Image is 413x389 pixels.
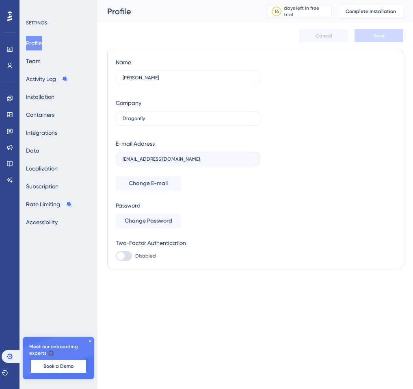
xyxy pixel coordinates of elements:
[299,29,348,42] button: Cancel
[26,72,68,86] button: Activity Log
[284,5,329,18] div: days left in free trial
[346,8,396,15] span: Complete Installation
[123,116,253,121] input: Company Name
[116,176,181,191] button: Change E-mail
[26,179,58,194] button: Subscription
[26,54,41,68] button: Team
[275,8,279,15] div: 14
[129,179,168,188] span: Change E-mail
[316,33,332,39] span: Cancel
[116,201,260,210] div: Password
[116,139,155,149] div: E-mail Address
[26,161,58,176] button: Localization
[26,197,72,212] button: Rate Limiting
[26,20,92,26] div: SETTINGS
[31,360,86,373] button: Book a Demo
[116,214,181,228] button: Change Password
[373,33,385,39] span: Save
[26,143,39,158] button: Data
[29,343,88,356] span: Meet our onboarding experts 🎧
[135,253,156,259] span: Disabled
[125,216,172,226] span: Change Password
[116,57,131,67] div: Name
[123,156,253,162] input: E-mail Address
[107,6,247,17] div: Profile
[355,29,403,42] button: Save
[43,363,74,369] span: Book a Demo
[26,107,54,122] button: Containers
[123,75,253,81] input: Name Surname
[26,90,54,104] button: Installation
[26,36,42,50] button: Profile
[116,238,260,248] div: Two-Factor Authentication
[26,125,57,140] button: Integrations
[116,98,141,108] div: Company
[338,5,403,18] button: Complete Installation
[26,215,58,229] button: Accessibility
